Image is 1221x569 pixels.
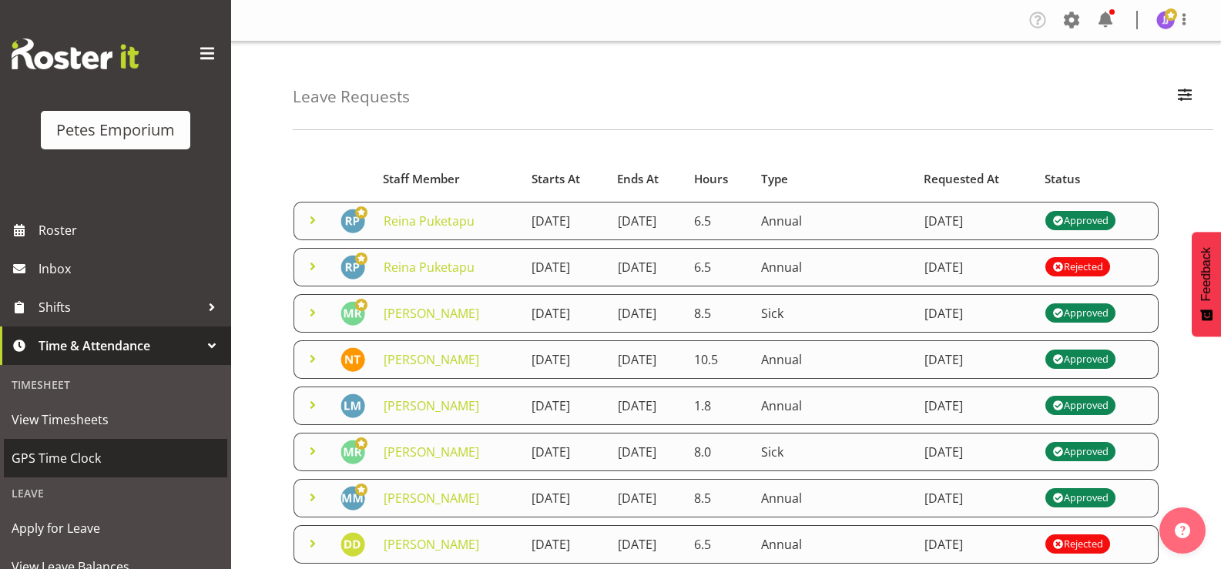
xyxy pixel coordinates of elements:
div: Approved [1052,212,1108,230]
div: Rejected [1052,258,1102,276]
td: [DATE] [522,294,608,333]
td: [DATE] [609,202,686,240]
span: Requested At [924,170,999,188]
span: View Timesheets [12,408,220,431]
button: Feedback - Show survey [1192,232,1221,336]
td: Annual [752,387,915,425]
img: reina-puketapu721.jpg [340,209,365,233]
td: [DATE] [915,202,1036,240]
div: Leave [4,477,227,509]
td: Annual [752,340,915,379]
td: Sick [752,294,915,333]
img: nicole-thomson8388.jpg [340,347,365,372]
td: [DATE] [915,387,1036,425]
span: Apply for Leave [12,517,220,540]
div: Approved [1052,489,1108,507]
img: mandy-mosley3858.jpg [340,486,365,510]
td: [DATE] [609,387,686,425]
td: Annual [752,525,915,564]
span: Staff Member [383,170,460,188]
a: Apply for Leave [4,509,227,547]
span: Shifts [39,296,200,319]
span: Type [761,170,788,188]
img: lianne-morete5410.jpg [340,393,365,418]
td: 6.5 [685,248,752,286]
a: [PERSON_NAME] [384,305,479,322]
td: [DATE] [609,294,686,333]
img: danielle-donselaar8920.jpg [340,532,365,557]
span: Feedback [1199,247,1213,301]
span: Inbox [39,257,223,280]
img: melanie-richardson713.jpg [340,440,365,464]
td: [DATE] [915,433,1036,471]
td: [DATE] [609,479,686,517]
div: Timesheet [4,369,227,400]
span: GPS Time Clock [12,447,220,470]
td: 8.5 [685,479,752,517]
td: [DATE] [915,248,1036,286]
span: Ends At [617,170,659,188]
td: [DATE] [609,248,686,286]
img: melanie-richardson713.jpg [340,301,365,326]
td: [DATE] [609,433,686,471]
td: 10.5 [685,340,752,379]
div: Approved [1052,443,1108,461]
td: [DATE] [522,479,608,517]
span: Roster [39,219,223,242]
div: Approved [1052,350,1108,369]
td: 8.5 [685,294,752,333]
td: [DATE] [609,525,686,564]
td: [DATE] [522,525,608,564]
span: Starts At [532,170,580,188]
img: reina-puketapu721.jpg [340,255,365,279]
span: Time & Attendance [39,334,200,357]
td: [DATE] [609,340,686,379]
button: Filter Employees [1169,80,1201,114]
td: [DATE] [522,433,608,471]
td: 1.8 [685,387,752,425]
td: [DATE] [915,294,1036,333]
td: Annual [752,202,915,240]
td: [DATE] [915,479,1036,517]
div: Petes Emporium [56,119,175,142]
span: Hours [694,170,728,188]
a: [PERSON_NAME] [384,351,479,368]
a: Reina Puketapu [384,259,475,276]
span: Status [1045,170,1080,188]
a: [PERSON_NAME] [384,397,479,414]
td: Annual [752,248,915,286]
td: [DATE] [522,340,608,379]
a: Reina Puketapu [384,213,475,229]
a: [PERSON_NAME] [384,443,479,460]
img: help-xxl-2.png [1175,523,1190,538]
h4: Leave Requests [293,88,410,105]
td: 6.5 [685,202,752,240]
div: Approved [1052,397,1108,415]
a: GPS Time Clock [4,439,227,477]
td: [DATE] [522,202,608,240]
td: 8.0 [685,433,752,471]
td: [DATE] [522,387,608,425]
a: [PERSON_NAME] [384,490,479,507]
div: Approved [1052,304,1108,323]
img: Rosterit website logo [12,38,139,69]
a: [PERSON_NAME] [384,536,479,553]
td: [DATE] [522,248,608,286]
div: Rejected [1052,535,1102,554]
td: Annual [752,479,915,517]
td: [DATE] [915,340,1036,379]
td: Sick [752,433,915,471]
img: janelle-jonkers702.jpg [1156,11,1175,29]
a: View Timesheets [4,400,227,439]
td: 6.5 [685,525,752,564]
td: [DATE] [915,525,1036,564]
